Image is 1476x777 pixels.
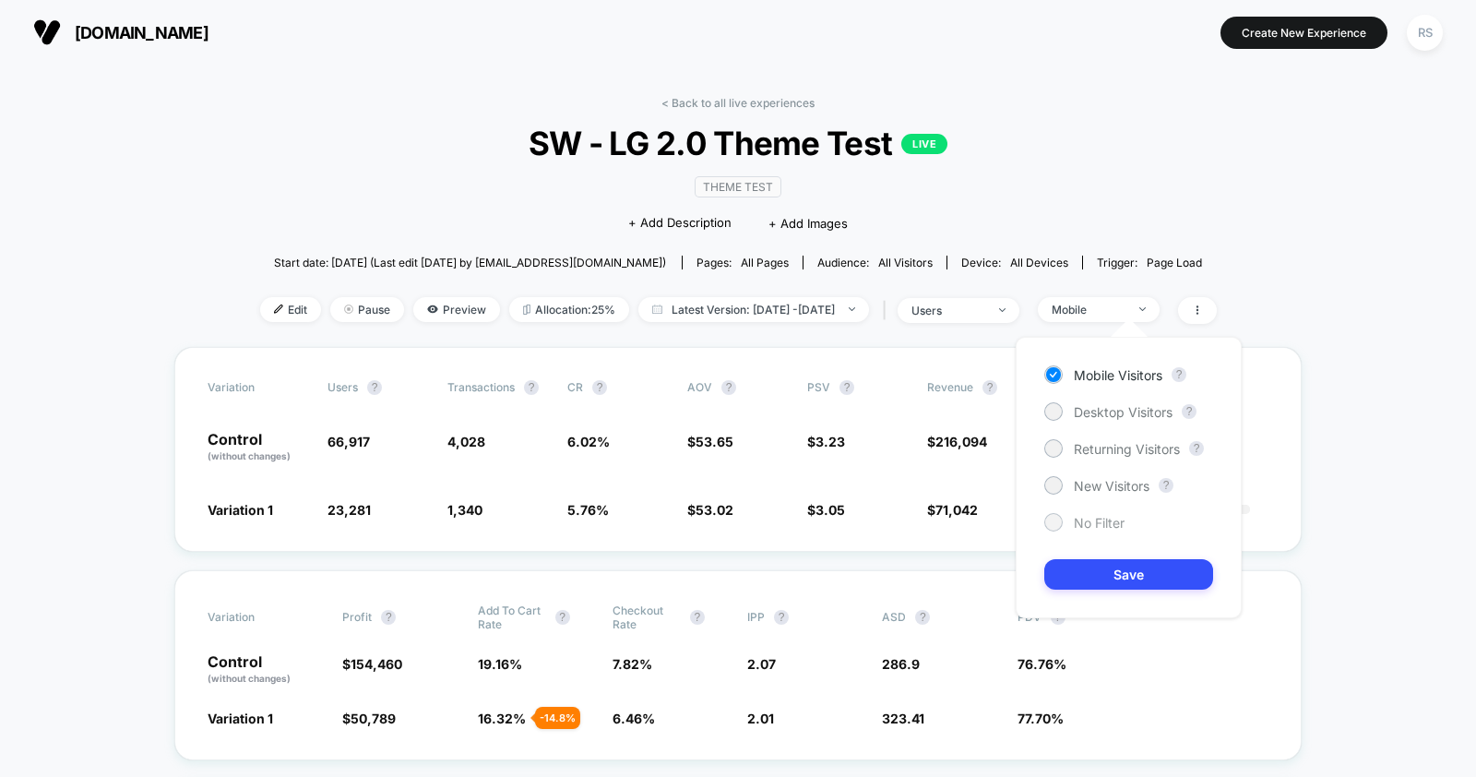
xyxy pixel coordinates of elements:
span: Variation [208,380,309,395]
button: ? [1182,404,1196,419]
button: ? [1189,441,1204,456]
span: Profit [342,610,372,624]
div: - 14.8 % [535,707,580,729]
img: edit [274,305,283,314]
span: all pages [741,256,789,269]
span: 286.9 [882,656,920,672]
span: 3.05 [815,502,845,518]
span: 19.16 % [478,656,522,672]
div: Pages: [696,256,789,269]
span: 154,460 [351,656,402,672]
span: New Visitors [1074,478,1149,494]
div: RS [1407,15,1443,51]
img: rebalance [523,305,530,315]
span: 23,281 [327,502,371,518]
p: LIVE [901,134,947,154]
span: $ [807,502,845,518]
div: Mobile [1052,303,1125,317]
span: 216,094 [935,434,987,449]
span: 7.82 % [613,656,652,672]
span: PSV [807,380,830,394]
span: $ [687,434,733,449]
span: Mobile Visitors [1074,367,1162,383]
span: ASD [882,610,906,624]
span: Theme Test [695,176,781,197]
span: + Add Description [628,214,732,233]
span: 5.76 % [567,502,609,518]
span: 66,917 [327,434,370,449]
button: ? [690,610,705,625]
button: ? [915,610,930,625]
span: AOV [687,380,712,394]
button: ? [774,610,789,625]
span: 71,042 [935,502,978,518]
span: IPP [747,610,765,624]
span: (without changes) [208,450,291,461]
span: $ [342,656,402,672]
p: Control [208,432,309,463]
span: users [327,380,358,394]
span: $ [807,434,845,449]
a: < Back to all live experiences [661,96,815,110]
span: All Visitors [878,256,933,269]
span: Preview [413,297,500,322]
span: $ [927,434,987,449]
span: 2.07 [747,656,776,672]
span: Page Load [1147,256,1202,269]
button: [DOMAIN_NAME] [28,18,214,47]
span: Pause [330,297,404,322]
span: 1,340 [447,502,482,518]
span: 53.02 [696,502,733,518]
button: ? [1159,478,1173,493]
img: end [999,308,1006,312]
img: end [849,307,855,311]
button: ? [839,380,854,395]
span: 3.23 [815,434,845,449]
span: Edit [260,297,321,322]
button: ? [524,380,539,395]
span: Add To Cart Rate [478,604,546,631]
button: RS [1401,14,1448,52]
button: ? [721,380,736,395]
span: Variation [208,604,309,631]
span: 53.65 [696,434,733,449]
span: (without changes) [208,673,291,684]
span: + Add Images [768,216,848,231]
button: ? [1172,367,1186,382]
span: SW - LG 2.0 Theme Test [307,124,1168,162]
span: Checkout Rate [613,604,681,631]
span: Latest Version: [DATE] - [DATE] [638,297,869,322]
span: Device: [946,256,1082,269]
span: 50,789 [351,711,396,726]
span: 77.70 % [1018,711,1064,726]
span: Start date: [DATE] (Last edit [DATE] by [EMAIL_ADDRESS][DOMAIN_NAME]) [274,256,666,269]
button: Save [1044,559,1213,590]
span: 76.76 % [1018,656,1066,672]
span: CR [567,380,583,394]
span: Revenue [927,380,973,394]
div: users [911,304,985,317]
div: Trigger: [1097,256,1202,269]
div: Audience: [817,256,933,269]
button: ? [555,610,570,625]
button: ? [381,610,396,625]
span: all devices [1010,256,1068,269]
button: Create New Experience [1220,17,1387,49]
span: 4,028 [447,434,485,449]
img: Visually logo [33,18,61,46]
p: Control [208,654,324,686]
span: Allocation: 25% [509,297,629,322]
img: end [344,305,353,314]
span: No Filter [1074,515,1125,531]
span: [DOMAIN_NAME] [75,23,208,42]
button: ? [592,380,607,395]
img: end [1139,307,1146,311]
span: Returning Visitors [1074,441,1180,457]
span: 16.32 % [478,711,526,726]
span: 323.41 [882,711,924,726]
span: $ [687,502,733,518]
span: 6.02 % [567,434,610,449]
span: Transactions [447,380,515,394]
span: 2.01 [747,711,774,726]
span: 6.46 % [613,711,655,726]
